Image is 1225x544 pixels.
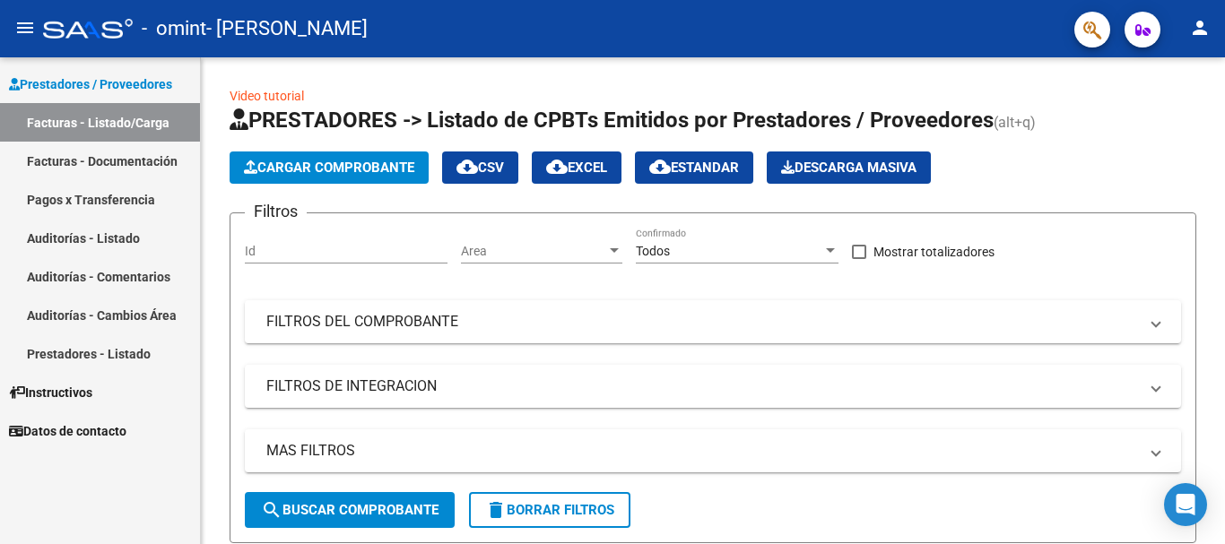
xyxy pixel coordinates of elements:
[245,492,455,528] button: Buscar Comprobante
[266,312,1138,332] mat-panel-title: FILTROS DEL COMPROBANTE
[546,160,607,176] span: EXCEL
[461,244,606,259] span: Area
[873,241,995,263] span: Mostrar totalizadores
[485,499,507,521] mat-icon: delete
[546,156,568,177] mat-icon: cloud_download
[456,160,504,176] span: CSV
[994,114,1036,131] span: (alt+q)
[781,160,917,176] span: Descarga Masiva
[261,499,282,521] mat-icon: search
[767,151,931,184] app-download-masive: Descarga masiva de comprobantes (adjuntos)
[767,151,931,184] button: Descarga Masiva
[245,199,307,224] h3: Filtros
[230,89,304,103] a: Video tutorial
[9,421,126,441] span: Datos de contacto
[230,151,429,184] button: Cargar Comprobante
[245,429,1181,472] mat-expansion-panel-header: MAS FILTROS
[261,502,439,518] span: Buscar Comprobante
[266,441,1138,461] mat-panel-title: MAS FILTROS
[206,9,368,48] span: - [PERSON_NAME]
[9,74,172,94] span: Prestadores / Proveedores
[635,151,753,184] button: Estandar
[244,160,414,176] span: Cargar Comprobante
[485,502,614,518] span: Borrar Filtros
[469,492,630,528] button: Borrar Filtros
[245,300,1181,343] mat-expansion-panel-header: FILTROS DEL COMPROBANTE
[245,365,1181,408] mat-expansion-panel-header: FILTROS DE INTEGRACION
[14,17,36,39] mat-icon: menu
[230,108,994,133] span: PRESTADORES -> Listado de CPBTs Emitidos por Prestadores / Proveedores
[266,376,1138,396] mat-panel-title: FILTROS DE INTEGRACION
[636,244,670,258] span: Todos
[442,151,518,184] button: CSV
[456,156,478,177] mat-icon: cloud_download
[532,151,621,184] button: EXCEL
[142,9,206,48] span: - omint
[649,160,739,176] span: Estandar
[649,156,671,177] mat-icon: cloud_download
[1164,483,1207,526] div: Open Intercom Messenger
[9,383,92,402] span: Instructivos
[1189,17,1211,39] mat-icon: person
